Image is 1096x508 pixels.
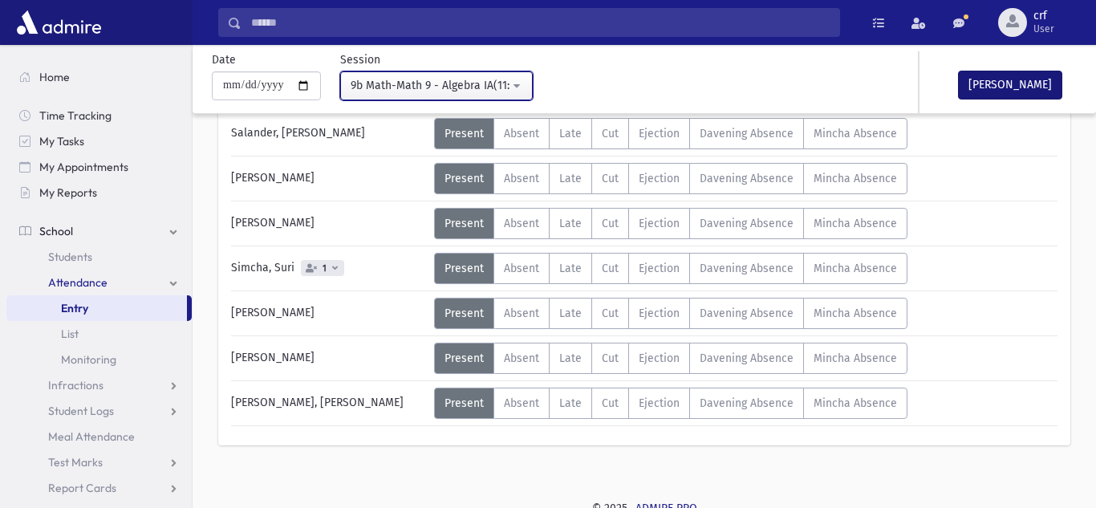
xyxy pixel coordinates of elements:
[814,172,897,185] span: Mincha Absence
[6,180,192,205] a: My Reports
[434,343,907,374] div: AttTypes
[6,372,192,398] a: Infractions
[700,172,794,185] span: Davening Absence
[6,270,192,295] a: Attendance
[602,262,619,275] span: Cut
[504,217,539,230] span: Absent
[559,217,582,230] span: Late
[504,307,539,320] span: Absent
[444,262,484,275] span: Present
[700,352,794,365] span: Davening Absence
[444,352,484,365] span: Present
[700,396,794,410] span: Davening Absence
[61,327,79,341] span: List
[39,160,128,174] span: My Appointments
[639,307,680,320] span: Ejection
[6,154,192,180] a: My Appointments
[602,217,619,230] span: Cut
[340,71,533,100] button: 9b Math-Math 9 - Algebra IA(11:30AM-12:14PM)
[351,77,509,94] div: 9b Math-Math 9 - Algebra IA(11:30AM-12:14PM)
[13,6,105,39] img: AdmirePro
[223,208,434,239] div: [PERSON_NAME]
[1033,10,1054,22] span: crf
[639,172,680,185] span: Ejection
[48,429,135,444] span: Meal Attendance
[48,481,116,495] span: Report Cards
[639,127,680,140] span: Ejection
[602,127,619,140] span: Cut
[6,244,192,270] a: Students
[559,396,582,410] span: Late
[814,352,897,365] span: Mincha Absence
[6,295,187,321] a: Entry
[39,108,112,123] span: Time Tracking
[504,396,539,410] span: Absent
[814,217,897,230] span: Mincha Absence
[814,262,897,275] span: Mincha Absence
[444,217,484,230] span: Present
[602,396,619,410] span: Cut
[61,301,88,315] span: Entry
[6,103,192,128] a: Time Tracking
[814,307,897,320] span: Mincha Absence
[434,298,907,329] div: AttTypes
[6,424,192,449] a: Meal Attendance
[559,307,582,320] span: Late
[504,127,539,140] span: Absent
[39,70,70,84] span: Home
[559,127,582,140] span: Late
[48,250,92,264] span: Students
[559,352,582,365] span: Late
[434,118,907,149] div: AttTypes
[1033,22,1054,35] span: User
[434,208,907,239] div: AttTypes
[602,172,619,185] span: Cut
[39,185,97,200] span: My Reports
[504,262,539,275] span: Absent
[39,134,84,148] span: My Tasks
[700,262,794,275] span: Davening Absence
[602,352,619,365] span: Cut
[639,217,680,230] span: Ejection
[242,8,839,37] input: Search
[223,118,434,149] div: Salander, [PERSON_NAME]
[39,224,73,238] span: School
[958,71,1062,100] button: [PERSON_NAME]
[223,298,434,329] div: [PERSON_NAME]
[559,172,582,185] span: Late
[6,398,192,424] a: Student Logs
[444,127,484,140] span: Present
[504,172,539,185] span: Absent
[48,378,104,392] span: Infractions
[504,352,539,365] span: Absent
[444,307,484,320] span: Present
[6,128,192,154] a: My Tasks
[340,51,380,68] label: Session
[223,388,434,419] div: [PERSON_NAME], [PERSON_NAME]
[48,275,108,290] span: Attendance
[700,127,794,140] span: Davening Absence
[700,217,794,230] span: Davening Absence
[212,51,236,68] label: Date
[814,396,897,410] span: Mincha Absence
[61,352,116,367] span: Monitoring
[48,404,114,418] span: Student Logs
[223,343,434,374] div: [PERSON_NAME]
[6,475,192,501] a: Report Cards
[814,127,897,140] span: Mincha Absence
[444,396,484,410] span: Present
[444,172,484,185] span: Present
[6,218,192,244] a: School
[319,263,330,274] span: 1
[639,262,680,275] span: Ejection
[559,262,582,275] span: Late
[6,64,192,90] a: Home
[639,396,680,410] span: Ejection
[434,253,907,284] div: AttTypes
[700,307,794,320] span: Davening Absence
[6,449,192,475] a: Test Marks
[602,307,619,320] span: Cut
[6,347,192,372] a: Monitoring
[434,163,907,194] div: AttTypes
[6,321,192,347] a: List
